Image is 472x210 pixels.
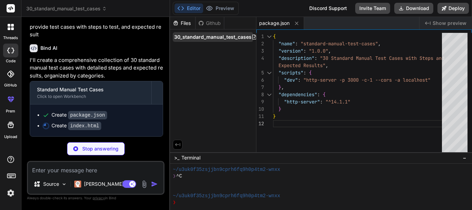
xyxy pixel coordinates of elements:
span: } [279,106,281,112]
div: 11 [256,113,264,120]
span: 30_standard_manual_test_cases [26,5,107,12]
div: Click to collapse the range. [265,91,274,98]
span: , [325,62,328,69]
p: [PERSON_NAME] 4 S.. [84,181,135,188]
p: Stop answering [82,145,119,152]
button: Standard Manual Test CasesClick to open Workbench [30,81,151,104]
span: : [295,40,298,47]
span: { [323,91,325,98]
span: Show preview [433,20,466,27]
p: I'll create a comprehensive collection of 30 standard manual test cases with detailed steps and e... [30,56,163,80]
span: : [320,99,323,105]
span: "name" [279,40,295,47]
label: threads [3,35,18,41]
span: "version" [279,48,303,54]
div: Click to collapse the range. [265,69,274,76]
button: Deploy [437,3,469,14]
span: "^14.1.1" [325,99,350,105]
div: 12 [256,120,264,127]
div: 1 [256,33,264,40]
span: { [273,33,276,39]
span: "1.0.0" [309,48,328,54]
span: Terminal [181,154,200,161]
span: : [298,77,301,83]
h6: Bind AI [40,45,57,52]
span: "dependencies" [279,91,317,98]
span: "standard-manual-test-cases" [301,40,378,47]
code: index.html [68,122,101,130]
span: >_ [174,154,179,161]
div: Discord Support [305,3,351,14]
span: } [279,84,281,90]
span: { [309,70,312,76]
img: settings [5,187,17,199]
div: 3 [256,47,264,55]
span: } [273,113,276,119]
span: ^C [176,173,182,180]
span: "http-server -p 3000 -c-1 --cors -a localhost" [303,77,431,83]
button: Editor [174,3,203,13]
div: 2 [256,40,264,47]
label: code [6,58,16,64]
p: Source [43,181,59,188]
span: "dev" [284,77,298,83]
span: "http-server" [284,99,320,105]
label: prem [6,108,15,114]
span: : [303,70,306,76]
div: Standard Manual Test Cases [37,86,144,93]
span: Expected Results" [279,62,325,69]
div: 8 [256,91,264,98]
div: Click to collapse the range. [265,33,274,40]
p: provide test cases with steps to test, and expected result [30,23,163,39]
div: 7 [256,84,264,91]
span: : [303,48,306,54]
span: ~/u3uk0f35zsjjbn9cprh6fq9h0p4tm2-wnxx [173,166,280,173]
span: privacy [93,196,105,200]
img: Claude 4 Sonnet [74,181,81,188]
label: GitHub [4,82,17,88]
label: Upload [4,134,17,140]
span: package.json [259,20,290,27]
code: package.json [68,111,107,119]
span: ❯ [173,173,176,180]
div: Create [51,111,107,119]
button: Download [394,3,433,14]
div: Github [196,20,224,27]
button: − [461,152,468,163]
span: "scripts" [279,70,303,76]
div: 4 [256,55,264,62]
p: Always double-check its answers. Your in Bind [27,195,164,201]
div: Click to open Workbench [37,94,144,99]
span: : [317,91,320,98]
button: Invite Team [355,3,390,14]
div: 6 [256,76,264,84]
img: icon [151,181,158,188]
span: − [463,154,466,161]
button: Preview [203,3,237,13]
div: Create [51,122,101,129]
img: attachment [140,180,148,188]
span: , [328,48,331,54]
div: 5 [256,69,264,76]
span: "description" [279,55,314,61]
span: , [378,40,381,47]
div: 10 [256,106,264,113]
div: Files [170,20,195,27]
img: Pick Models [61,181,67,187]
span: : [314,55,317,61]
span: ❯ [173,199,176,206]
span: 30_standard_manual_test_cases [174,34,252,40]
span: "30 Standard Manual Test Cases with Steps and [320,55,444,61]
div: 9 [256,98,264,106]
span: ~/u3uk0f35zsjjbn9cprh6fq9h0p4tm2-wnxx [173,193,280,199]
span: , [281,84,284,90]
